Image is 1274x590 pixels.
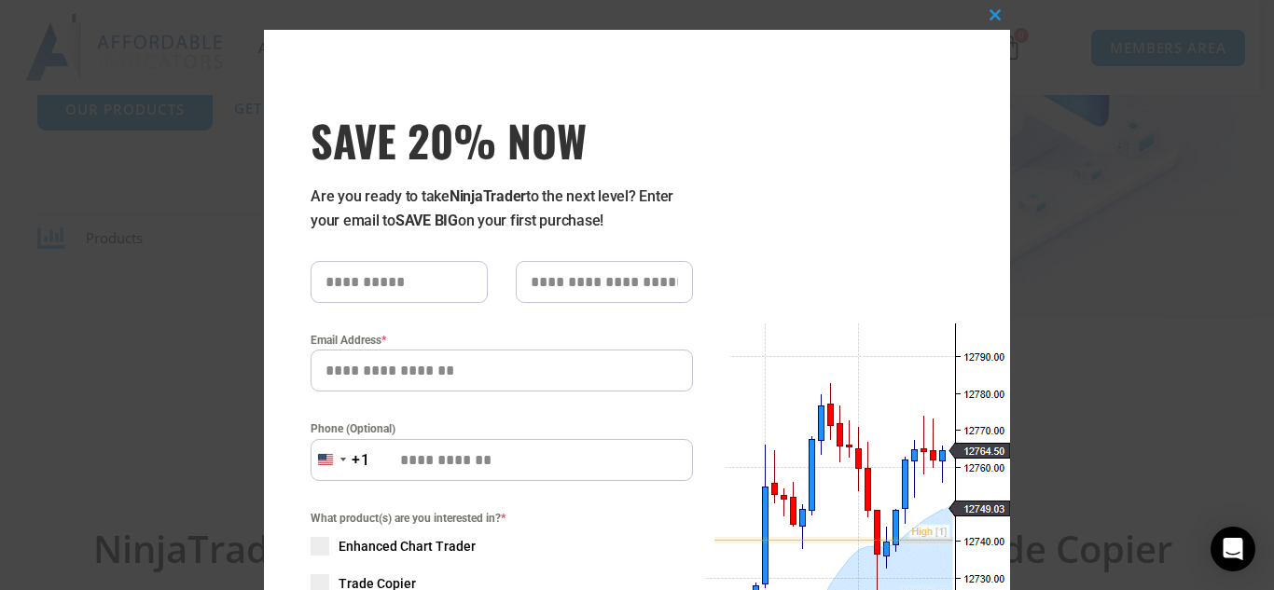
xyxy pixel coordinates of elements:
[311,331,693,350] label: Email Address
[311,537,693,556] label: Enhanced Chart Trader
[311,185,693,233] p: Are you ready to take to the next level? Enter your email to on your first purchase!
[339,537,476,556] span: Enhanced Chart Trader
[450,187,526,205] strong: NinjaTrader
[311,509,693,528] span: What product(s) are you interested in?
[311,114,693,166] h3: SAVE 20% NOW
[352,448,370,473] div: +1
[311,439,370,481] button: Selected country
[395,212,458,229] strong: SAVE BIG
[311,419,693,438] label: Phone (Optional)
[1211,527,1255,571] div: Open Intercom Messenger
